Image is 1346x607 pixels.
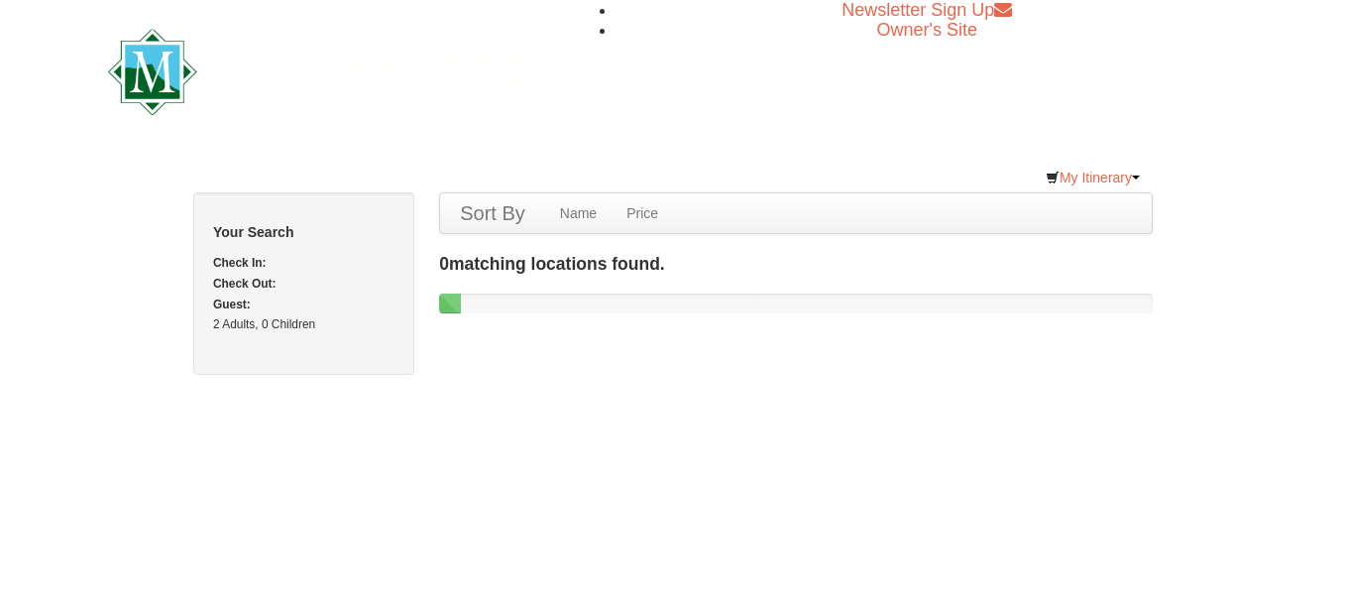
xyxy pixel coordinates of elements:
[213,277,276,291] strong: Check Out:
[439,254,1153,274] h4: matching locations found.
[213,222,394,242] h5: Your Search
[108,29,562,115] img: Massanutten Resort Logo
[108,46,562,92] a: Massanutten Resort
[213,256,267,270] strong: Check In:
[440,193,545,233] a: Sort By
[1033,163,1153,192] a: My Itinerary
[213,298,251,311] strong: Guest:
[213,314,394,334] div: 2 Adults, 0 Children
[545,193,612,233] a: Name
[439,254,449,274] span: 0
[877,20,977,40] a: Owner's Site
[612,193,673,233] a: Price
